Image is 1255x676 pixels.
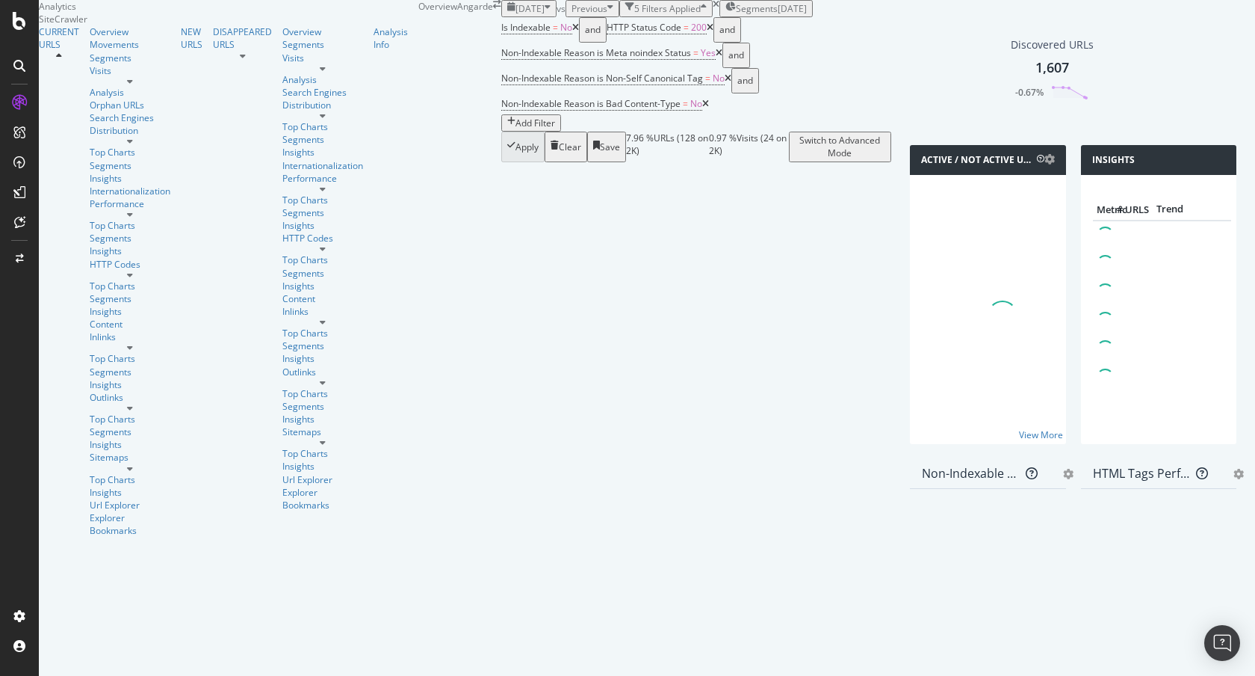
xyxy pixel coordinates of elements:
div: Segments [90,159,170,172]
a: Analysis Info [374,25,408,51]
div: Insights [282,146,363,159]
a: View More [1019,428,1063,441]
a: Performance [282,172,363,185]
a: Top Charts [282,387,363,400]
a: Url Explorer [282,473,363,486]
div: Segments [282,267,363,280]
a: Top Charts [282,447,363,460]
div: Discovered URLs [1011,37,1094,52]
a: Segments [282,206,363,219]
div: Movements [90,38,170,51]
span: = [683,97,688,110]
a: Content [282,292,363,305]
span: Previous [571,2,607,15]
div: Segments [90,232,170,245]
a: Insights [282,219,363,232]
button: and [579,17,607,43]
a: Insights [282,352,363,365]
a: Orphan URLs [90,99,170,111]
div: Segments [90,292,170,305]
a: Segments [282,133,363,146]
button: Apply [501,132,545,162]
span: = [705,72,710,84]
a: Top Charts [90,146,170,159]
span: Yes [701,46,716,59]
div: Top Charts [90,352,170,365]
a: Explorer Bookmarks [90,511,170,537]
button: and [731,68,759,93]
a: Insights [282,413,363,425]
a: Top Charts [282,194,363,206]
div: SiteCrawler [39,13,418,25]
a: Visits [282,52,363,64]
a: Inlinks [282,305,363,318]
div: Outlinks [90,391,170,404]
div: and [737,70,753,91]
a: Segments [90,366,170,378]
div: Analysis [90,86,170,99]
a: HTTP Codes [282,232,363,245]
span: vs [557,2,565,15]
div: [DATE] [778,2,807,15]
span: Segments [736,2,778,15]
span: Is Indexable [501,21,551,34]
div: HTTP Codes [90,258,170,271]
div: Top Charts [90,413,170,425]
a: Insights [282,280,363,292]
a: Distribution [90,124,170,137]
a: Top Charts [282,120,363,133]
a: Top Charts [90,280,170,292]
a: Performance [90,197,170,210]
div: Segments [282,339,363,352]
div: Insights [90,378,170,391]
div: 0.97 % Visits ( 24 on 2K ) [709,132,788,162]
a: Search Engines [90,111,154,124]
a: Outlinks [282,366,363,378]
div: Sitemaps [282,425,363,438]
div: Clear [559,141,581,153]
span: Non-Indexable Reason is Non-Self Canonical Tag [501,72,703,84]
a: Segments [282,38,363,51]
a: Url Explorer [90,499,170,511]
a: Analysis [282,73,363,86]
span: = [684,21,689,34]
a: Insights [90,172,170,185]
a: Insights [90,438,170,451]
a: Top Charts [282,327,363,339]
a: Top Charts [90,219,170,232]
div: 5 Filters Applied [634,2,701,15]
a: Insights [282,460,363,473]
span: 200 [691,21,707,34]
div: Search Engines [282,86,347,99]
div: Content [90,318,170,331]
div: Inlinks [90,331,170,343]
a: Distribution [282,99,363,111]
a: Segments [90,52,170,64]
div: Save [600,141,620,153]
div: Apply [515,141,539,153]
div: Segments [90,425,170,438]
a: Internationalization [90,185,170,197]
div: Sitemaps [90,451,170,464]
th: # URLS [1093,199,1153,221]
a: Top Charts [282,254,363,266]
